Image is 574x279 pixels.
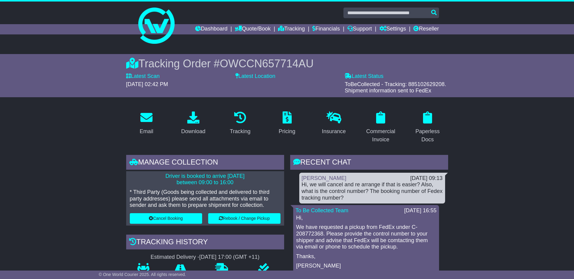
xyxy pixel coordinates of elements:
[195,24,228,34] a: Dashboard
[230,127,250,136] div: Tracking
[407,109,448,146] a: Paperless Docs
[360,109,401,146] a: Commercial Invoice
[312,24,340,34] a: Financials
[302,181,443,201] div: Hi, we will cancel and re arrange if that is easier? Also, what is the control number? The bookin...
[278,24,305,34] a: Tracking
[322,127,346,136] div: Insurance
[130,173,280,186] p: Driver is booked to arrive [DATE] between 09:00 to 16:00
[126,235,284,251] div: Tracking history
[130,213,202,224] button: Cancel Booking
[275,109,299,138] a: Pricing
[177,109,209,138] a: Download
[296,207,349,213] a: To Be Collected Team
[235,24,271,34] a: Quote/Book
[181,127,205,136] div: Download
[296,215,436,221] p: Hi,
[364,127,397,144] div: Commercial Invoice
[220,57,313,70] span: OWCCN657714AU
[130,189,280,209] p: * Third Party (Goods being collected and delivered to third party addresses) please send all atta...
[379,24,406,34] a: Settings
[296,224,436,250] p: We have requested a pickup from FedEx under C-208772368. Please provide the control number to you...
[302,175,346,181] a: [PERSON_NAME]
[345,73,383,80] label: Latest Status
[347,24,372,34] a: Support
[126,254,284,261] div: Estimated Delivery -
[199,254,260,261] div: [DATE] 17:00 (GMT +11)
[345,81,446,94] span: ToBeCollected - Tracking: 885102629208. Shipment information sent to FedEx
[126,57,448,70] div: Tracking Order #
[411,127,444,144] div: Paperless Docs
[404,207,437,214] div: [DATE] 16:55
[279,127,295,136] div: Pricing
[126,155,284,171] div: Manage collection
[126,73,160,80] label: Latest Scan
[226,109,254,138] a: Tracking
[139,127,153,136] div: Email
[296,263,436,269] p: [PERSON_NAME]
[413,24,439,34] a: Reseller
[126,81,168,87] span: [DATE] 02:42 PM
[410,175,443,182] div: [DATE] 09:13
[318,109,350,138] a: Insurance
[99,272,186,277] span: © One World Courier 2025. All rights reserved.
[208,213,280,224] button: Rebook / Change Pickup
[235,73,275,80] label: Latest Location
[290,155,448,171] div: RECENT CHAT
[136,109,157,138] a: Email
[296,253,436,260] p: Thanks,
